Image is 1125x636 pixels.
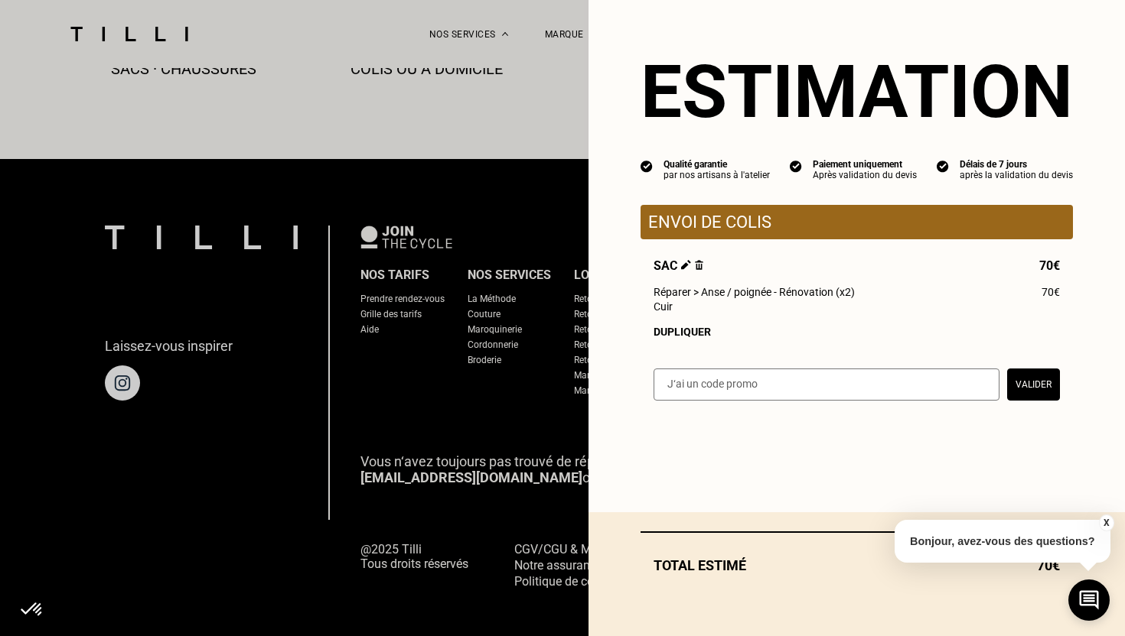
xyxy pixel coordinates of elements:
div: après la validation du devis [960,170,1073,180]
span: Cuir [654,300,673,313]
input: J‘ai un code promo [654,368,999,401]
div: Total estimé [641,557,1073,573]
img: icon list info [937,159,949,173]
img: icon list info [641,159,653,173]
span: 70€ [1042,286,1060,298]
p: Envoi de colis [648,213,1065,232]
section: Estimation [641,49,1073,135]
div: Qualité garantie [664,159,770,170]
button: Valider [1007,368,1060,401]
img: Supprimer [695,260,703,270]
button: X [1098,514,1114,531]
p: Bonjour, avez-vous des questions? [895,520,1110,563]
img: Éditer [681,260,691,270]
span: Sac [654,258,703,273]
div: Après validation du devis [813,170,917,180]
img: icon list info [790,159,802,173]
div: Paiement uniquement [813,159,917,170]
div: Dupliquer [654,326,1060,338]
span: Réparer > Anse / poignée - Rénovation (x2) [654,286,855,298]
div: par nos artisans à l'atelier [664,170,770,180]
span: 70€ [1039,258,1060,273]
div: Délais de 7 jours [960,159,1073,170]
